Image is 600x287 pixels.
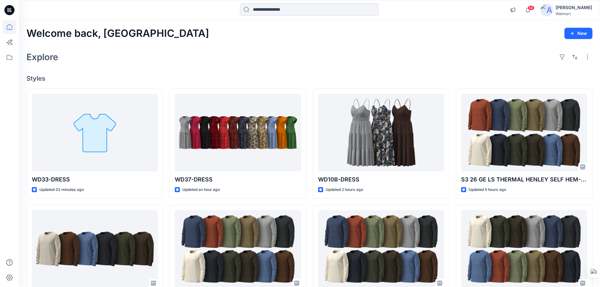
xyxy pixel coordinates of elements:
div: Walmart [556,11,592,16]
div: [PERSON_NAME] [556,4,592,11]
h2: Welcome back, [GEOGRAPHIC_DATA] [26,28,209,39]
p: WD33-DRESS [32,175,158,184]
h4: Styles [26,75,592,82]
h2: Explore [26,52,58,62]
p: WD37-DRESS [175,175,301,184]
p: WD10B-DRESS [318,175,444,184]
p: S3 26 GE LS THERMAL HENLEY SELF HEM-(REG)_(2Miss Waffle)-Opt-1 [461,175,587,184]
img: avatar [540,4,553,16]
button: New [564,28,592,39]
p: Updated an hour ago [182,187,220,193]
p: Updated 2 hours ago [326,187,363,193]
p: Updated 33 minutes ago [39,187,84,193]
p: Updated 5 hours ago [469,187,506,193]
a: WD37-DRESS [175,94,301,172]
a: S3 26 GE LS THERMAL HENLEY SELF HEM-(REG)_(2Miss Waffle)-Opt-1 [461,94,587,172]
span: 14 [528,5,534,10]
a: WD10B-DRESS [318,94,444,172]
a: WD33-DRESS [32,94,158,172]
